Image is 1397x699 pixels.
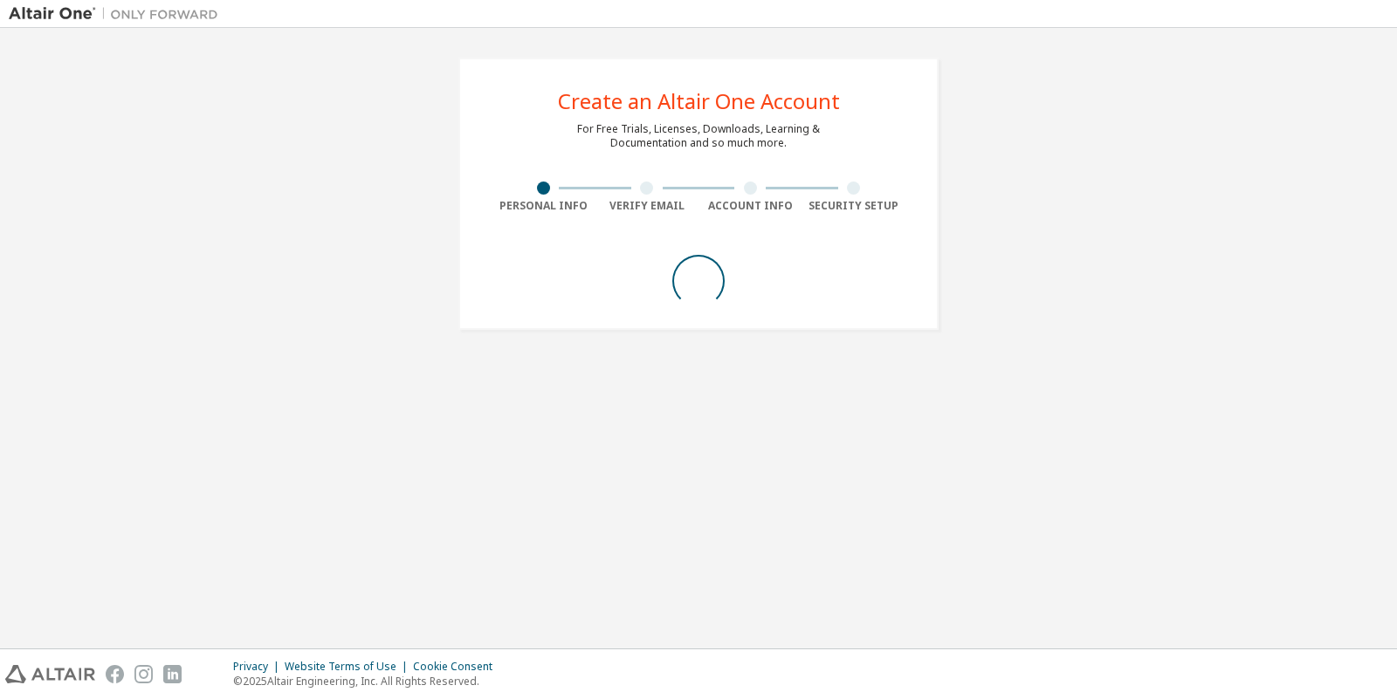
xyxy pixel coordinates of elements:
p: © 2025 Altair Engineering, Inc. All Rights Reserved. [233,674,503,689]
div: Security Setup [802,199,906,213]
img: facebook.svg [106,665,124,683]
div: Privacy [233,660,285,674]
div: Verify Email [595,199,699,213]
div: For Free Trials, Licenses, Downloads, Learning & Documentation and so much more. [577,122,820,150]
div: Personal Info [492,199,595,213]
img: Altair One [9,5,227,23]
img: instagram.svg [134,665,153,683]
div: Cookie Consent [413,660,503,674]
img: altair_logo.svg [5,665,95,683]
img: linkedin.svg [163,665,182,683]
div: Website Terms of Use [285,660,413,674]
div: Create an Altair One Account [558,91,840,112]
div: Account Info [698,199,802,213]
